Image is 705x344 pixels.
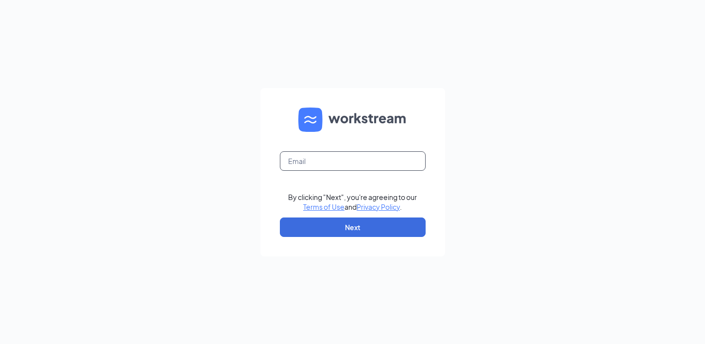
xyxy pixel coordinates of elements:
[298,108,407,132] img: WS logo and Workstream text
[303,202,344,211] a: Terms of Use
[288,192,417,212] div: By clicking "Next", you're agreeing to our and .
[280,151,426,171] input: Email
[280,217,426,237] button: Next
[357,202,400,211] a: Privacy Policy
